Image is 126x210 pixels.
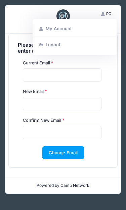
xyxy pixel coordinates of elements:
a: My Account [36,23,114,35]
button: RC [96,8,117,19]
p: Powered by Camp Network [10,182,116,189]
img: CampNetwork [56,9,70,23]
label: Confirm New Email [23,117,65,124]
div: RC [33,19,117,55]
h3: Change Email [14,23,112,29]
a: Logout [36,39,114,51]
label: New Email [23,89,47,95]
label: Current Email [23,60,53,66]
span: RC [106,11,111,16]
h4: Please confirm the current email and enter a new email. [18,42,108,54]
button: Change Email [42,146,84,160]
